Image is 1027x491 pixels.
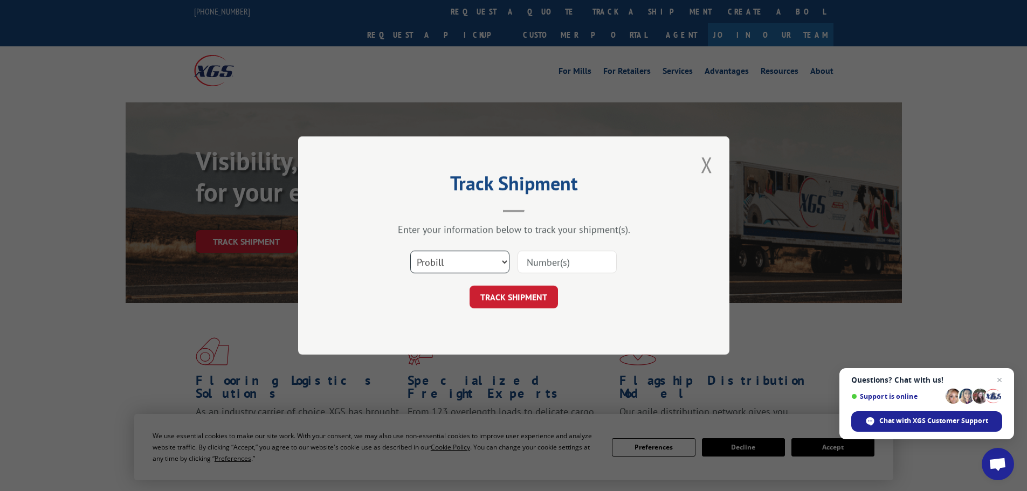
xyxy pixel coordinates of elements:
[851,392,942,400] span: Support is online
[352,176,676,196] h2: Track Shipment
[851,411,1002,432] span: Chat with XGS Customer Support
[698,150,716,179] button: Close modal
[879,416,988,426] span: Chat with XGS Customer Support
[518,251,617,273] input: Number(s)
[470,286,558,308] button: TRACK SHIPMENT
[851,376,1002,384] span: Questions? Chat with us!
[982,448,1014,480] a: Open chat
[352,223,676,236] div: Enter your information below to track your shipment(s).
